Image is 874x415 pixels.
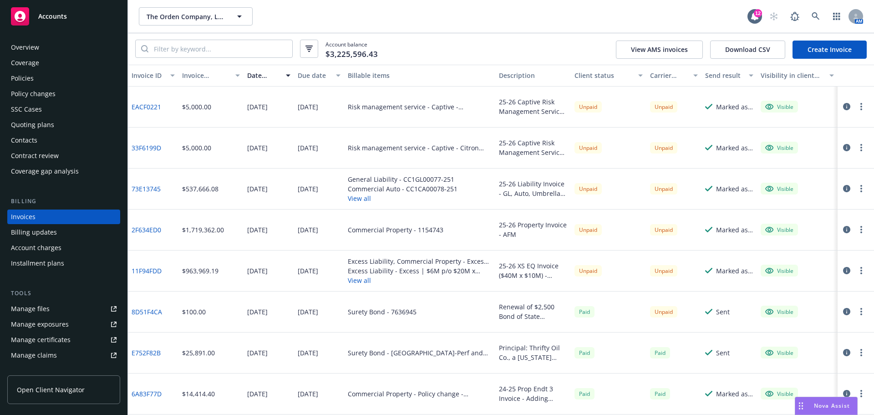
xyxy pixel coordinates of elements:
button: The Orden Company, LLC [139,7,253,26]
a: Manage files [7,302,120,316]
a: Manage certificates [7,333,120,347]
div: Quoting plans [11,118,54,132]
div: Policies [11,71,34,86]
a: EACF0221 [132,102,161,112]
div: [DATE] [298,307,318,317]
button: View AMS invoices [616,41,703,59]
div: [DATE] [247,348,268,358]
div: 25-26 XS EQ Invoice ($40M x $10M) - Various Carriers [499,261,567,280]
span: Open Client Navigator [17,385,85,395]
div: Visible [765,143,793,152]
div: Surety Bond - [GEOGRAPHIC_DATA]-Perf and Material & Labor Bond - 9475963 [348,348,492,358]
a: 73E13745 [132,184,161,194]
button: Invoice ID [128,65,178,87]
div: Renewal of $2,500 Bond of State Highway [US_STATE] Department of Transportation Environmental Dep... [499,302,567,321]
div: Unpaid [574,224,602,236]
a: Manage BORs [7,364,120,378]
div: [DATE] [298,266,318,276]
div: Date issued [247,71,280,80]
button: Invoice amount [178,65,244,87]
div: Unpaid [650,183,677,195]
div: Installment plans [11,256,64,271]
div: Visible [765,348,793,357]
div: [DATE] [247,266,268,276]
div: $25,891.00 [182,348,215,358]
div: Contacts [11,133,37,148]
div: Risk management service - Captive - Citron Insurance Company, Inc. [348,143,492,153]
div: [DATE] [247,307,268,317]
a: Manage claims [7,348,120,363]
a: Accounts [7,4,120,29]
div: Overview [11,40,39,55]
span: $3,225,596.43 [325,48,378,60]
div: Invoice amount [182,71,230,80]
div: 24-25 Prop Endt 3 Invoice - Adding $5MIL Flood ([STREET_ADDRESS]) [499,384,567,403]
div: $5,000.00 [182,143,211,153]
div: Invoice ID [132,71,165,80]
a: Quoting plans [7,118,120,132]
div: Manage files [11,302,50,316]
div: Invoices [11,210,36,224]
a: E752F82B [132,348,161,358]
a: 33F6199D [132,143,161,153]
div: Paid [574,388,595,400]
a: Create Invoice [793,41,867,59]
div: Billable items [348,71,492,80]
div: [DATE] [247,225,268,235]
div: Visible [765,307,793,316]
div: $100.00 [182,307,206,317]
div: 25-26 Captive Risk Management Service Fee - Citron [499,138,567,157]
div: 12 [754,9,762,17]
span: Accounts [38,13,67,20]
a: Switch app [828,7,846,26]
div: [DATE] [298,143,318,153]
div: Sent [716,348,730,358]
div: Unpaid [650,142,677,154]
div: 25-26 Captive Risk Management Service Fee - Pomegranate [499,97,567,116]
div: Visible [765,184,793,193]
a: Coverage gap analysis [7,164,120,179]
button: View all [348,276,492,285]
a: Billing updates [7,225,120,240]
div: [DATE] [298,348,318,358]
div: Visible [765,225,793,234]
div: Manage certificates [11,333,71,347]
a: Account charges [7,241,120,255]
div: SSC Cases [11,102,42,117]
div: Unpaid [650,101,677,113]
div: Visible [765,266,793,275]
div: Coverage [11,56,39,70]
a: Contacts [7,133,120,148]
div: Paid [650,347,670,359]
a: Manage exposures [7,317,120,332]
div: 25-26 Property Invoice - AFM [499,220,567,239]
button: Send result [701,65,757,87]
div: Contract review [11,149,59,163]
a: SSC Cases [7,102,120,117]
div: Coverage gap analysis [11,164,79,179]
div: Carrier status [650,71,688,80]
div: Commercial Property - 1154743 [348,225,443,235]
a: Search [807,7,825,26]
div: Marked as sent [716,389,753,399]
div: Unpaid [650,306,677,318]
button: Billable items [344,65,495,87]
div: Billing updates [11,225,57,240]
button: Client status [571,65,646,87]
input: Filter by keyword... [148,40,292,57]
div: Policy changes [11,87,56,101]
span: Paid [574,306,595,318]
div: [DATE] [247,389,268,399]
button: Nova Assist [795,397,858,415]
a: Contract review [7,149,120,163]
div: $5,000.00 [182,102,211,112]
div: [DATE] [298,389,318,399]
div: Commercial Property - Policy change - TSAMPR0014973-00 / VARIOUS [348,389,492,399]
a: Policy changes [7,87,120,101]
div: Commercial Auto - CC1CA00078-251 [348,184,457,194]
div: Paid [650,388,670,400]
div: Marked as sent [716,184,753,194]
a: 2F634ED0 [132,225,161,235]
